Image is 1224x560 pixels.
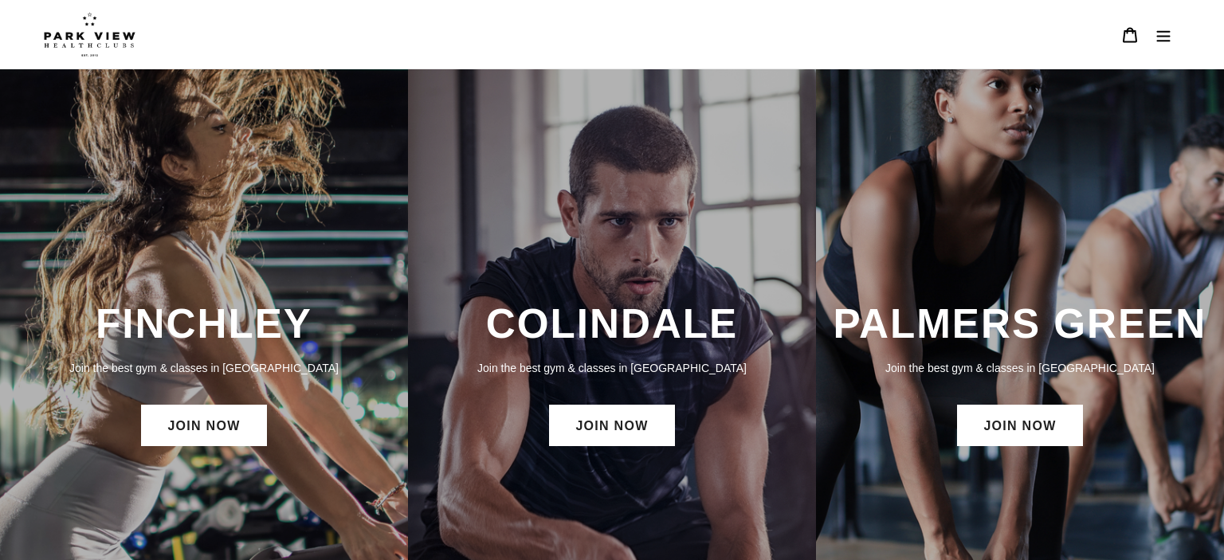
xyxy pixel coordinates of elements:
[1147,18,1180,52] button: Menu
[44,12,135,57] img: Park view health clubs is a gym near you.
[832,359,1208,377] p: Join the best gym & classes in [GEOGRAPHIC_DATA]
[16,359,392,377] p: Join the best gym & classes in [GEOGRAPHIC_DATA]
[832,300,1208,348] h3: PALMERS GREEN
[141,405,266,446] a: JOIN NOW: Finchley Membership
[16,300,392,348] h3: FINCHLEY
[957,405,1082,446] a: JOIN NOW: Palmers Green Membership
[424,359,800,377] p: Join the best gym & classes in [GEOGRAPHIC_DATA]
[424,300,800,348] h3: COLINDALE
[549,405,674,446] a: JOIN NOW: Colindale Membership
